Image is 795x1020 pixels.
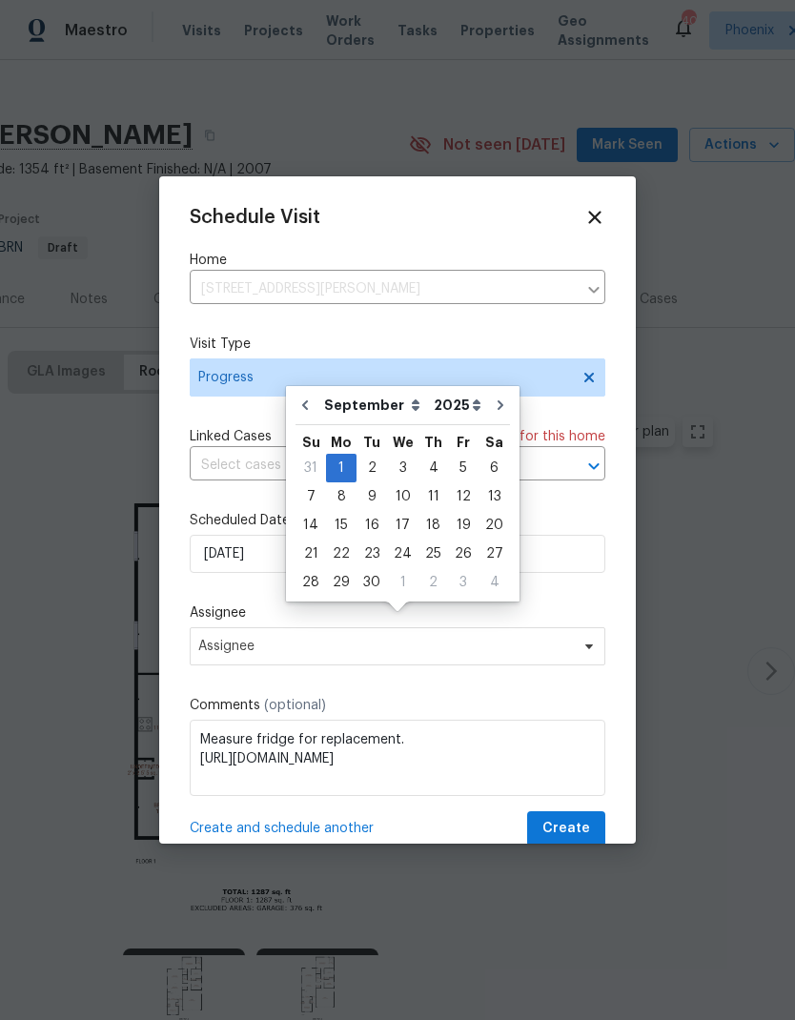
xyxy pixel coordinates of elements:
[190,451,552,480] input: Select cases
[296,540,326,568] div: Sun Sep 21 2025
[363,436,380,449] abbr: Tuesday
[326,482,357,511] div: Mon Sep 08 2025
[190,251,605,270] label: Home
[387,511,418,540] div: Wed Sep 17 2025
[387,541,418,567] div: 24
[448,483,479,510] div: 12
[296,568,326,597] div: Sun Sep 28 2025
[448,512,479,539] div: 19
[326,568,357,597] div: Mon Sep 29 2025
[190,720,605,796] textarea: Measure fridge for replacement. [URL][DOMAIN_NAME]
[357,541,387,567] div: 23
[357,511,387,540] div: Tue Sep 16 2025
[198,639,572,654] span: Assignee
[448,541,479,567] div: 26
[326,455,357,481] div: 1
[296,569,326,596] div: 28
[448,568,479,597] div: Fri Oct 03 2025
[485,436,503,449] abbr: Saturday
[479,454,510,482] div: Sat Sep 06 2025
[387,512,418,539] div: 17
[198,368,569,387] span: Progress
[479,568,510,597] div: Sat Oct 04 2025
[387,455,418,481] div: 3
[357,483,387,510] div: 9
[387,569,418,596] div: 1
[190,335,605,354] label: Visit Type
[357,454,387,482] div: Tue Sep 02 2025
[326,512,357,539] div: 15
[479,512,510,539] div: 20
[291,386,319,424] button: Go to previous month
[479,569,510,596] div: 4
[387,482,418,511] div: Wed Sep 10 2025
[387,483,418,510] div: 10
[296,454,326,482] div: Sun Aug 31 2025
[326,511,357,540] div: Mon Sep 15 2025
[326,541,357,567] div: 22
[331,436,352,449] abbr: Monday
[357,512,387,539] div: 16
[296,483,326,510] div: 7
[190,427,272,446] span: Linked Cases
[418,455,448,481] div: 4
[479,540,510,568] div: Sat Sep 27 2025
[418,454,448,482] div: Thu Sep 04 2025
[190,511,605,530] label: Scheduled Date
[418,511,448,540] div: Thu Sep 18 2025
[479,482,510,511] div: Sat Sep 13 2025
[190,696,605,715] label: Comments
[448,482,479,511] div: Fri Sep 12 2025
[448,540,479,568] div: Fri Sep 26 2025
[387,454,418,482] div: Wed Sep 03 2025
[264,699,326,712] span: (optional)
[357,455,387,481] div: 2
[326,454,357,482] div: Mon Sep 01 2025
[418,482,448,511] div: Thu Sep 11 2025
[296,511,326,540] div: Sun Sep 14 2025
[479,455,510,481] div: 6
[418,512,448,539] div: 18
[418,483,448,510] div: 11
[486,386,515,424] button: Go to next month
[418,569,448,596] div: 2
[584,207,605,228] span: Close
[326,483,357,510] div: 8
[296,541,326,567] div: 21
[457,436,470,449] abbr: Friday
[190,603,605,622] label: Assignee
[542,817,590,841] span: Create
[326,569,357,596] div: 29
[296,482,326,511] div: Sun Sep 07 2025
[424,436,442,449] abbr: Thursday
[418,568,448,597] div: Thu Oct 02 2025
[319,391,429,419] select: Month
[448,454,479,482] div: Fri Sep 05 2025
[190,819,374,838] span: Create and schedule another
[357,568,387,597] div: Tue Sep 30 2025
[479,483,510,510] div: 13
[387,540,418,568] div: Wed Sep 24 2025
[418,541,448,567] div: 25
[190,275,577,304] input: Enter in an address
[418,540,448,568] div: Thu Sep 25 2025
[479,541,510,567] div: 27
[302,436,320,449] abbr: Sunday
[581,453,607,479] button: Open
[190,208,320,227] span: Schedule Visit
[190,535,605,573] input: M/D/YYYY
[448,455,479,481] div: 5
[527,811,605,847] button: Create
[296,512,326,539] div: 14
[448,511,479,540] div: Fri Sep 19 2025
[357,482,387,511] div: Tue Sep 09 2025
[387,568,418,597] div: Wed Oct 01 2025
[326,540,357,568] div: Mon Sep 22 2025
[448,569,479,596] div: 3
[357,540,387,568] div: Tue Sep 23 2025
[479,511,510,540] div: Sat Sep 20 2025
[357,569,387,596] div: 30
[296,455,326,481] div: 31
[429,391,486,419] select: Year
[393,436,414,449] abbr: Wednesday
